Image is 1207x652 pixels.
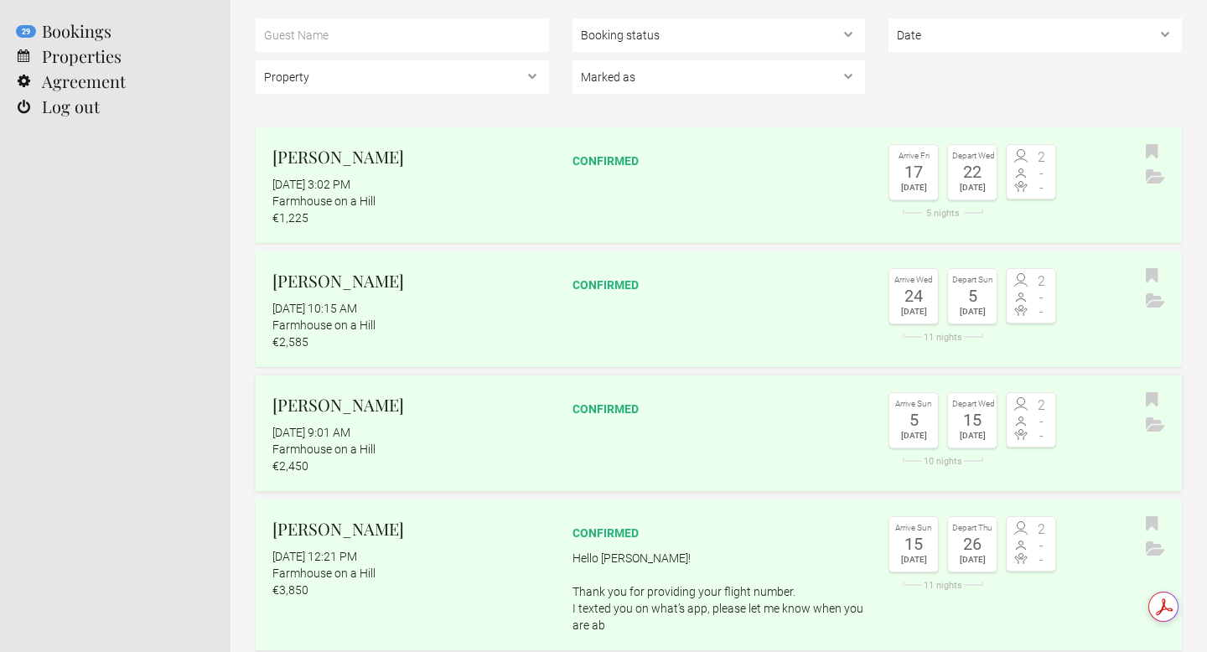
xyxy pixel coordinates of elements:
select: , [888,18,1182,52]
span: - [1031,429,1051,442]
div: [DATE] [952,428,992,443]
div: 22 [952,163,992,180]
div: [DATE] [894,428,934,443]
div: 26 [952,536,992,552]
button: Archive [1142,165,1169,190]
div: 11 nights [888,333,997,342]
h2: [PERSON_NAME] [272,144,549,169]
button: Bookmark [1142,512,1163,537]
div: [DATE] [894,180,934,195]
flynt-notification-badge: 29 [16,25,36,38]
div: [DATE] [952,304,992,319]
button: Archive [1142,289,1169,314]
flynt-date-display: [DATE] 10:15 AM [272,302,357,315]
a: [PERSON_NAME] [DATE] 3:02 PM Farmhouse on a Hill €1,225 confirmed Arrive Fri 17 [DATE] Depart Wed... [256,127,1182,243]
span: - [1031,181,1051,194]
flynt-currency: €2,450 [272,459,308,473]
h2: [PERSON_NAME] [272,516,549,541]
div: confirmed [572,277,866,293]
flynt-date-display: [DATE] 12:21 PM [272,550,357,563]
div: Arrive Fri [894,149,934,163]
div: 17 [894,163,934,180]
h2: [PERSON_NAME] [272,392,549,417]
div: confirmed [572,525,866,541]
span: - [1031,291,1051,304]
div: confirmed [572,153,866,169]
select: , , [572,18,866,52]
div: 5 nights [888,209,997,218]
div: 24 [894,287,934,304]
span: - [1031,539,1051,552]
span: - [1031,415,1051,428]
div: [DATE] [952,180,992,195]
div: 15 [952,411,992,428]
div: confirmed [572,401,866,417]
p: Hello [PERSON_NAME]! Thank you for providing your flight number. I texted you on what’s app, plea... [572,550,866,634]
a: [PERSON_NAME] [DATE] 12:21 PM Farmhouse on a Hill €3,850 confirmed Hello [PERSON_NAME]! Thank you... [256,499,1182,650]
span: - [1031,167,1051,180]
span: 2 [1031,275,1051,288]
div: 5 [894,411,934,428]
div: Depart Wed [952,397,992,411]
flynt-date-display: [DATE] 9:01 AM [272,426,350,439]
div: Arrive Wed [894,273,934,287]
flynt-currency: €2,585 [272,335,308,349]
a: [PERSON_NAME] [DATE] 9:01 AM Farmhouse on a Hill €2,450 confirmed Arrive Sun 5 [DATE] Depart Wed ... [256,375,1182,491]
div: 11 nights [888,581,997,590]
div: [DATE] [894,304,934,319]
div: Farmhouse on a Hill [272,317,549,334]
div: Arrive Sun [894,397,934,411]
a: [PERSON_NAME] [DATE] 10:15 AM Farmhouse on a Hill €2,585 confirmed Arrive Wed 24 [DATE] Depart Su... [256,251,1182,367]
div: 5 [952,287,992,304]
span: 2 [1031,523,1051,536]
div: 10 nights [888,457,997,466]
button: Archive [1142,413,1169,438]
div: Depart Thu [952,521,992,536]
flynt-currency: €1,225 [272,211,308,225]
div: 15 [894,536,934,552]
flynt-date-display: [DATE] 3:02 PM [272,178,350,191]
h2: [PERSON_NAME] [272,268,549,293]
input: Guest Name [256,18,549,52]
div: Farmhouse on a Hill [272,441,549,458]
div: Farmhouse on a Hill [272,565,549,582]
span: - [1031,553,1051,567]
button: Bookmark [1142,140,1163,165]
div: Depart Sun [952,273,992,287]
select: , , , [572,60,866,94]
div: Arrive Sun [894,521,934,536]
div: Depart Wed [952,149,992,163]
div: [DATE] [894,552,934,567]
span: 2 [1031,151,1051,164]
flynt-currency: €3,850 [272,583,308,597]
button: Archive [1142,537,1169,562]
span: 2 [1031,399,1051,412]
div: Farmhouse on a Hill [272,193,549,210]
button: Bookmark [1142,388,1163,413]
div: [DATE] [952,552,992,567]
span: - [1031,305,1051,318]
button: Bookmark [1142,264,1163,289]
